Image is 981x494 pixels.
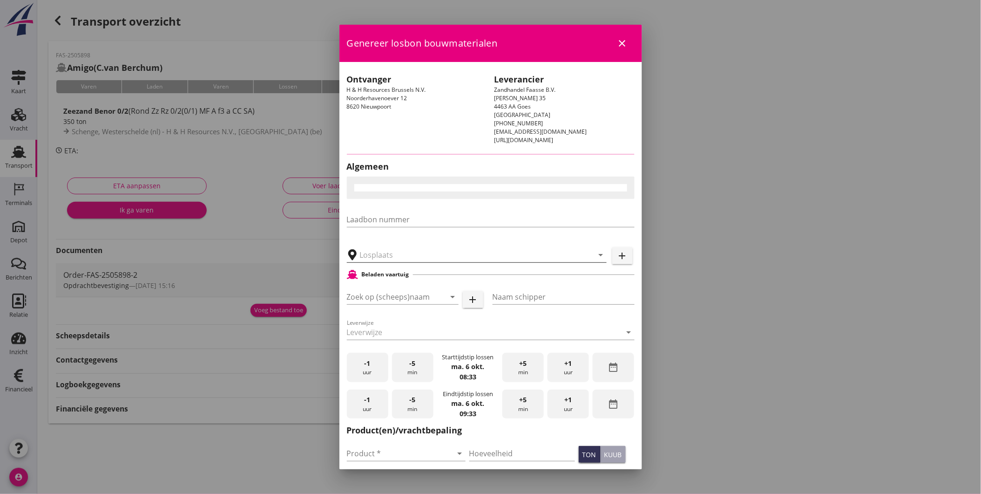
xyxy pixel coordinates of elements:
[623,327,635,338] i: arrow_drop_down
[454,448,466,459] i: arrow_drop_down
[579,446,601,463] button: ton
[565,358,572,369] span: +1
[443,390,493,398] div: Eindtijdstip lossen
[493,289,635,304] input: Naam schipper
[347,353,388,382] div: uur
[365,358,371,369] span: -1
[494,73,635,86] h2: Leverancier
[347,289,433,304] input: Zoek op (scheeps)naam
[491,69,638,148] div: Zandhandel Faasse B.V. [PERSON_NAME] 35 4463 AA Goes [GEOGRAPHIC_DATA] [PHONE_NUMBER] [EMAIL_ADDR...
[608,362,619,373] i: date_range
[469,446,575,461] input: Hoeveelheid
[362,270,409,279] h2: Beladen vaartuig
[502,353,544,382] div: min
[347,390,388,419] div: uur
[410,395,416,405] span: -5
[392,353,433,382] div: min
[347,446,453,461] input: Product *
[460,409,476,418] strong: 09:33
[347,160,635,173] h2: Algemeen
[365,395,371,405] span: -1
[548,390,589,419] div: uur
[608,398,619,410] i: date_range
[582,450,596,460] div: ton
[617,38,628,49] i: close
[447,291,459,302] i: arrow_drop_down
[548,353,589,382] div: uur
[601,446,626,463] button: kuub
[595,249,607,261] i: arrow_drop_down
[442,353,494,362] div: Starttijdstip lossen
[451,399,484,408] strong: ma. 6 okt.
[343,69,491,148] div: H & H Resources Brussels N.V. Noorderhavenoever 12 8620 Nieuwpoort
[392,390,433,419] div: min
[604,450,622,460] div: kuub
[520,358,527,369] span: +5
[410,358,416,369] span: -5
[347,73,487,86] h2: Ontvanger
[360,247,581,262] input: Losplaats
[339,25,642,62] div: Genereer losbon bouwmaterialen
[347,424,635,437] h2: Product(en)/vrachtbepaling
[460,372,476,381] strong: 08:33
[467,294,479,305] i: add
[617,250,628,261] i: add
[451,362,484,371] strong: ma. 6 okt.
[347,212,635,227] input: Laadbon nummer
[565,395,572,405] span: +1
[520,395,527,405] span: +5
[502,390,544,419] div: min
